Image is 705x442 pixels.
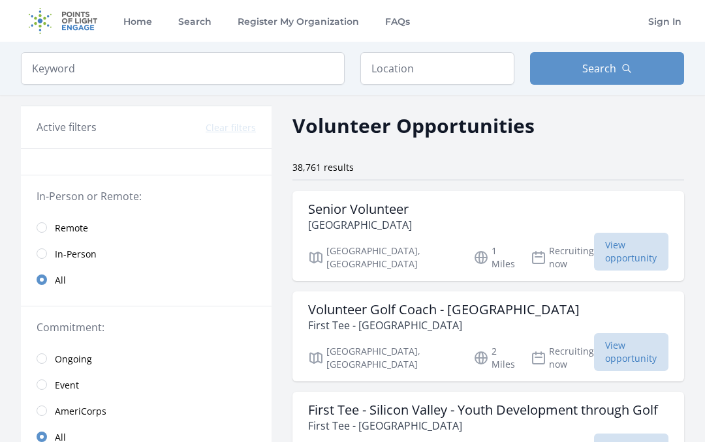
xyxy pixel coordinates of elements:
span: Search [582,61,616,76]
p: Recruiting now [531,244,594,271]
span: View opportunity [594,333,668,371]
a: All [21,267,272,293]
span: In-Person [55,248,97,261]
a: Event [21,372,272,398]
span: Ongoing [55,353,92,366]
h3: First Tee - Silicon Valley - Youth Development through Golf [308,402,658,418]
input: Location [360,52,514,85]
h3: Volunteer Golf Coach - [GEOGRAPHIC_DATA] [308,302,580,317]
a: Volunteer Golf Coach - [GEOGRAPHIC_DATA] First Tee - [GEOGRAPHIC_DATA] [GEOGRAPHIC_DATA], [GEOGRA... [292,291,684,381]
span: 38,761 results [292,161,354,173]
a: Senior Volunteer [GEOGRAPHIC_DATA] [GEOGRAPHIC_DATA], [GEOGRAPHIC_DATA] 1 Miles Recruiting now Vi... [292,191,684,281]
span: Remote [55,222,88,235]
a: Ongoing [21,346,272,372]
p: 1 Miles [473,244,515,271]
button: Search [530,52,684,85]
p: Recruiting now [531,345,594,371]
h2: Volunteer Opportunities [292,111,535,140]
a: AmeriCorps [21,398,272,424]
p: First Tee - [GEOGRAPHIC_DATA] [308,317,580,333]
h3: Senior Volunteer [308,201,412,217]
p: [GEOGRAPHIC_DATA], [GEOGRAPHIC_DATA] [308,345,458,371]
p: First Tee - [GEOGRAPHIC_DATA] [308,418,658,434]
a: In-Person [21,241,272,267]
legend: Commitment: [37,319,256,335]
span: Event [55,379,79,392]
span: AmeriCorps [55,405,106,418]
h3: Active filters [37,119,97,135]
a: Remote [21,214,272,241]
p: [GEOGRAPHIC_DATA] [308,217,412,233]
p: 2 Miles [473,345,515,371]
p: [GEOGRAPHIC_DATA], [GEOGRAPHIC_DATA] [308,244,458,271]
span: View opportunity [594,233,668,271]
button: Clear filters [206,121,256,134]
span: All [55,274,66,287]
input: Keyword [21,52,345,85]
legend: In-Person or Remote: [37,188,256,204]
